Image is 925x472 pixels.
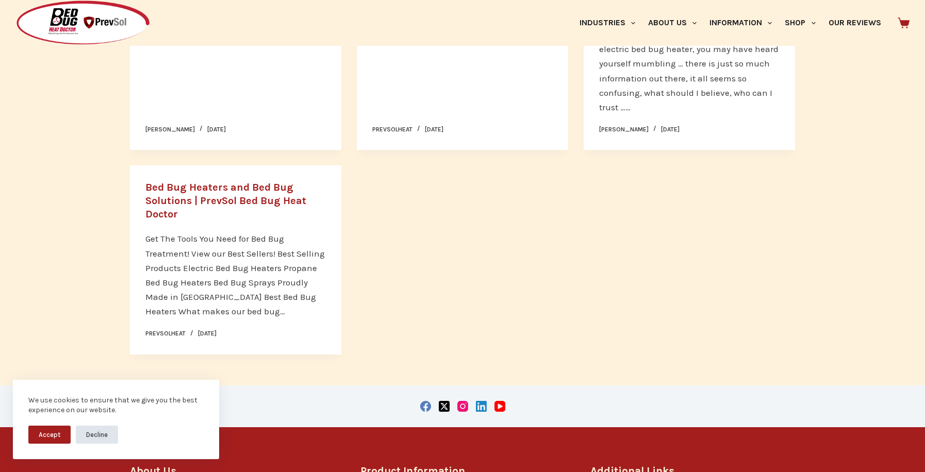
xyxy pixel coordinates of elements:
[145,181,306,220] a: Bed Bug Heaters and Bed Bug Solutions | PrevSol Bed Bug Heat Doctor
[207,126,226,133] time: [DATE]
[457,401,468,412] a: Instagram
[8,4,39,35] button: Open LiveChat chat widget
[476,401,487,412] a: LinkedIn
[145,330,186,337] a: prevsolheat
[599,27,780,114] p: If you have been considering purchasing an electric bed bug heater, you may have heard yourself m...
[28,395,204,415] div: We use cookies to ensure that we give you the best experience on our website.
[661,126,680,133] time: [DATE]
[425,126,443,133] time: [DATE]
[198,330,217,337] time: [DATE]
[145,126,195,133] a: [PERSON_NAME]
[28,426,71,444] button: Accept
[76,426,118,444] button: Decline
[420,401,431,412] a: Facebook
[372,126,412,133] a: prevsolheat
[439,401,450,412] a: X (Twitter)
[145,231,326,318] p: Get The Tools You Need for Bed Bug Treatment! View our Best Sellers! Best Selling Products Electr...
[494,401,505,412] a: YouTube
[599,126,649,133] a: [PERSON_NAME]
